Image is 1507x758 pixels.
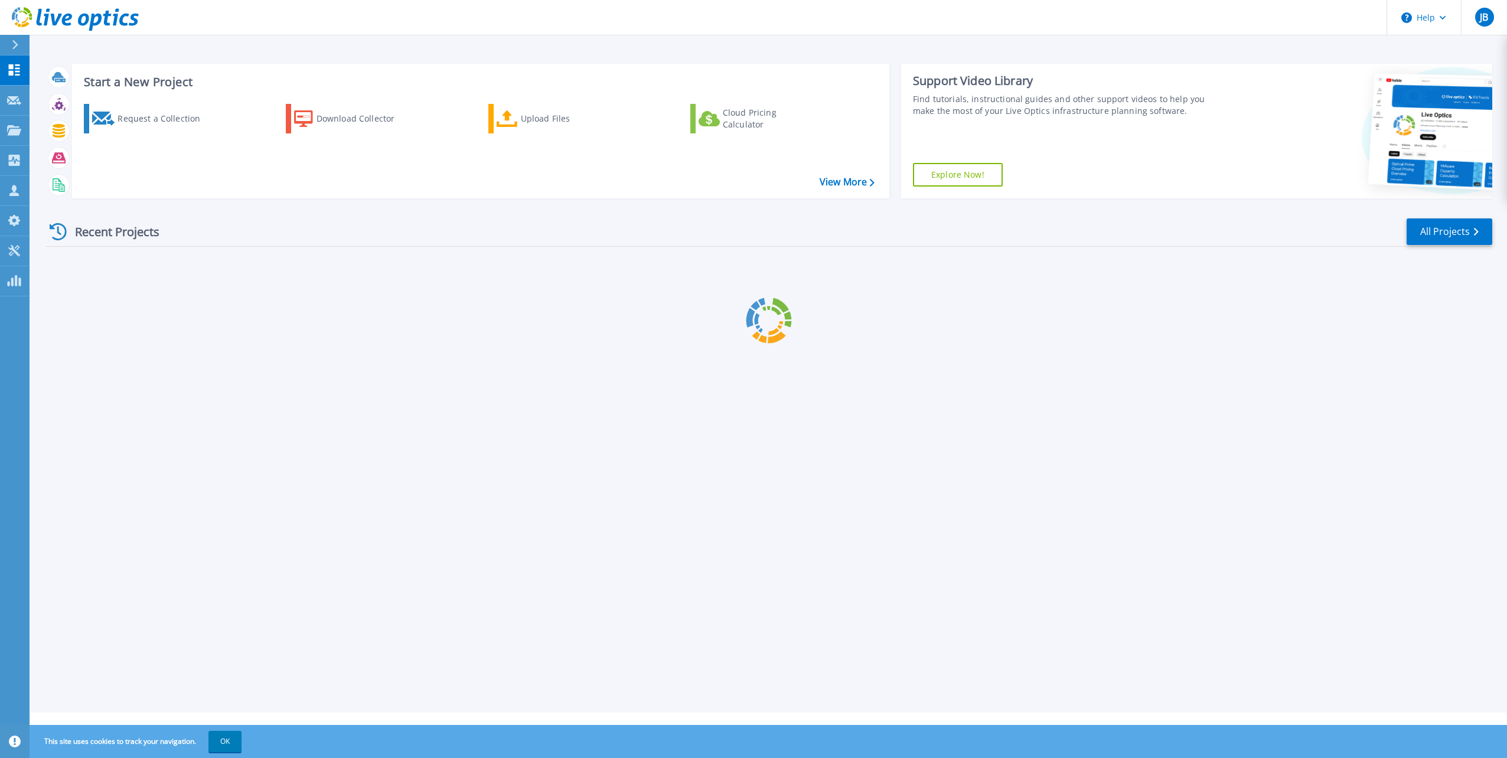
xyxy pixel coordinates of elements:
[820,177,875,188] a: View More
[690,104,822,133] a: Cloud Pricing Calculator
[1407,218,1492,245] a: All Projects
[84,104,216,133] a: Request a Collection
[286,104,417,133] a: Download Collector
[208,731,242,752] button: OK
[1480,12,1488,22] span: JB
[32,731,242,752] span: This site uses cookies to track your navigation.
[913,163,1003,187] a: Explore Now!
[84,76,874,89] h3: Start a New Project
[488,104,620,133] a: Upload Files
[913,93,1218,117] div: Find tutorials, instructional guides and other support videos to help you make the most of your L...
[45,217,175,246] div: Recent Projects
[723,107,817,130] div: Cloud Pricing Calculator
[118,107,212,130] div: Request a Collection
[521,107,615,130] div: Upload Files
[317,107,411,130] div: Download Collector
[913,73,1218,89] div: Support Video Library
